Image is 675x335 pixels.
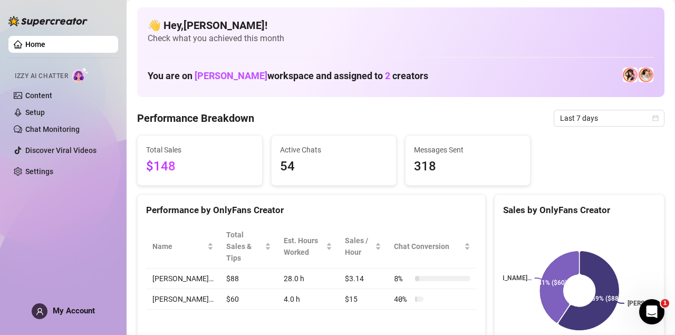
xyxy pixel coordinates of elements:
th: Chat Conversion [388,225,477,269]
a: Settings [25,167,53,176]
text: [PERSON_NAME]… [479,275,532,282]
span: Active Chats [280,144,388,156]
td: $88 [220,269,277,289]
td: 28.0 h [277,269,339,289]
img: Holly [623,68,638,82]
th: Name [146,225,220,269]
h1: You are on workspace and assigned to creators [148,70,428,82]
img: logo-BBDzfeDw.svg [8,16,88,26]
span: 1 [661,299,669,308]
td: $60 [220,289,277,310]
span: [PERSON_NAME] [195,70,267,81]
span: user [36,308,44,315]
a: Chat Monitoring [25,125,80,133]
th: Sales / Hour [339,225,388,269]
td: $15 [339,289,388,310]
span: Total Sales [146,144,254,156]
span: 2 [385,70,390,81]
span: 8 % [394,273,411,284]
td: [PERSON_NAME]… [146,289,220,310]
span: calendar [652,115,659,121]
span: 54 [280,157,388,177]
img: AI Chatter [72,67,89,82]
iframe: Intercom live chat [639,299,664,324]
a: Home [25,40,45,49]
span: Messages Sent [414,144,522,156]
span: Name [152,241,205,252]
span: Check what you achieved this month [148,33,654,44]
span: Chat Conversion [394,241,462,252]
h4: Performance Breakdown [137,111,254,126]
td: [PERSON_NAME]… [146,269,220,289]
h4: 👋 Hey, [PERSON_NAME] ! [148,18,654,33]
a: Content [25,91,52,100]
td: 4.0 h [277,289,339,310]
span: Sales / Hour [345,235,373,258]
div: Sales by OnlyFans Creator [503,203,655,217]
div: Est. Hours Worked [284,235,324,258]
span: 318 [414,157,522,177]
span: $148 [146,157,254,177]
span: 40 % [394,293,411,305]
span: My Account [53,306,95,315]
a: Setup [25,108,45,117]
span: Total Sales & Tips [226,229,263,264]
span: Izzy AI Chatter [15,71,68,81]
a: Discover Viral Videos [25,146,97,155]
td: $3.14 [339,269,388,289]
th: Total Sales & Tips [220,225,277,269]
img: 𝖍𝖔𝖑𝖑𝖞 [639,68,653,82]
div: Performance by OnlyFans Creator [146,203,477,217]
span: Last 7 days [560,110,658,126]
